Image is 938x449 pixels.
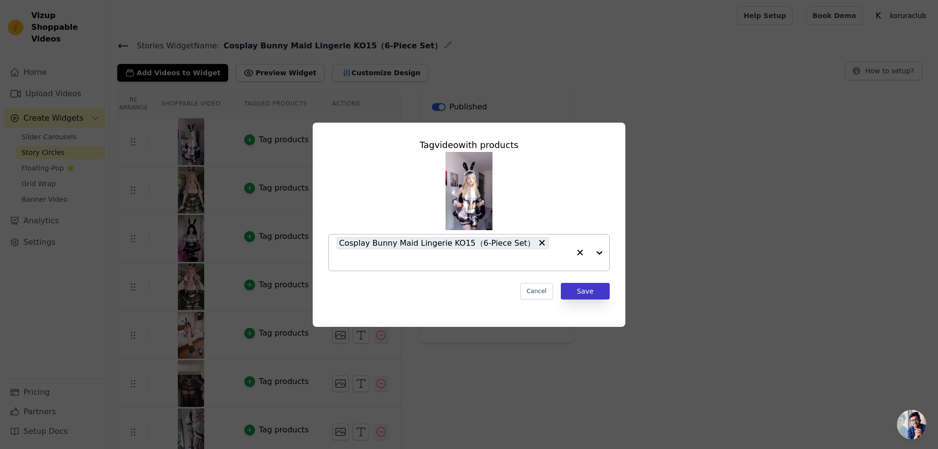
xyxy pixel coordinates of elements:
button: Save [561,283,610,299]
span: Cosplay Bunny Maid Lingerie KO15（6-Piece Set） [339,237,535,249]
a: 开放式聊天 [897,410,926,439]
button: Cancel [520,283,553,299]
img: tn-38e83dcb938f404bad47817a2e4078a4.png [446,152,492,230]
div: Tag video with products [328,138,610,152]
